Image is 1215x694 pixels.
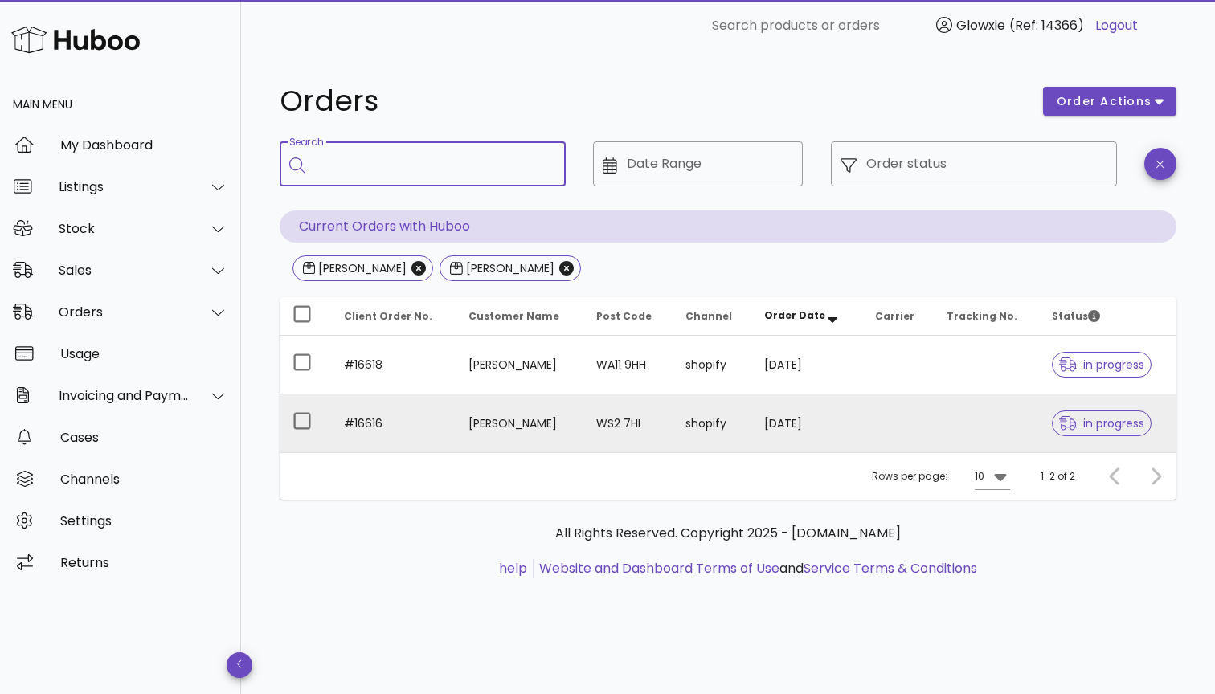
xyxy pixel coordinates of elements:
[11,22,140,57] img: Huboo Logo
[331,394,456,452] td: #16616
[60,137,228,153] div: My Dashboard
[59,179,190,194] div: Listings
[60,346,228,361] div: Usage
[673,297,752,336] th: Channel
[60,555,228,570] div: Returns
[596,309,652,323] span: Post Code
[1039,297,1176,336] th: Status
[456,336,583,394] td: [PERSON_NAME]
[331,297,456,336] th: Client Order No.
[331,336,456,394] td: #16618
[1059,418,1144,429] span: in progress
[280,87,1024,116] h1: Orders
[872,453,1010,500] div: Rows per page:
[1056,93,1152,110] span: order actions
[751,394,862,452] td: [DATE]
[751,336,862,394] td: [DATE]
[315,260,407,276] div: [PERSON_NAME]
[956,16,1005,35] span: Glowxie
[456,297,583,336] th: Customer Name
[947,309,1017,323] span: Tracking No.
[59,221,190,236] div: Stock
[583,297,673,336] th: Post Code
[862,297,934,336] th: Carrier
[499,559,527,578] a: help
[1095,16,1138,35] a: Logout
[539,559,779,578] a: Website and Dashboard Terms of Use
[59,263,190,278] div: Sales
[289,137,323,149] label: Search
[60,430,228,445] div: Cases
[280,210,1176,243] p: Current Orders with Huboo
[411,261,426,276] button: Close
[292,524,1164,543] p: All Rights Reserved. Copyright 2025 - [DOMAIN_NAME]
[934,297,1039,336] th: Tracking No.
[751,297,862,336] th: Order Date: Sorted descending. Activate to remove sorting.
[1009,16,1084,35] span: (Ref: 14366)
[583,336,673,394] td: WA11 9HH
[804,559,977,578] a: Service Terms & Conditions
[456,394,583,452] td: [PERSON_NAME]
[468,309,559,323] span: Customer Name
[975,463,1010,489] div: 10Rows per page:
[344,309,432,323] span: Client Order No.
[534,559,977,578] li: and
[59,388,190,403] div: Invoicing and Payments
[1059,359,1144,370] span: in progress
[60,513,228,529] div: Settings
[60,472,228,487] div: Channels
[1052,309,1100,323] span: Status
[583,394,673,452] td: WS2 7HL
[975,469,984,484] div: 10
[1043,87,1176,116] button: order actions
[673,336,752,394] td: shopify
[559,261,574,276] button: Close
[59,304,190,320] div: Orders
[764,308,825,322] span: Order Date
[673,394,752,452] td: shopify
[1041,469,1075,484] div: 1-2 of 2
[875,309,914,323] span: Carrier
[685,309,732,323] span: Channel
[463,260,554,276] div: [PERSON_NAME]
